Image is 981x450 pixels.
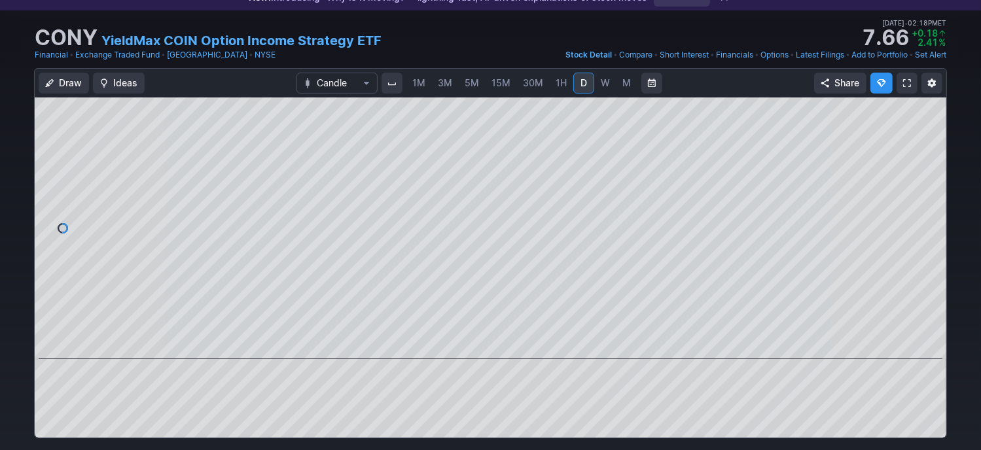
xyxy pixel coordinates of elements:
button: Interval [382,73,402,94]
a: Fullscreen [897,73,918,94]
a: D [573,73,594,94]
span: • [69,48,74,61]
a: Options [760,48,789,61]
span: Candle [317,77,357,90]
strong: 7.66 [862,27,909,48]
a: Financial [35,48,68,61]
span: Draw [59,77,82,90]
button: Explore new features [870,73,893,94]
a: 30M [517,73,549,94]
span: 1M [412,77,425,88]
a: 3M [432,73,458,94]
span: • [613,48,618,61]
button: Share [814,73,866,94]
span: % [939,37,946,48]
span: W [601,77,610,88]
h1: CONY [35,27,98,48]
span: • [249,48,253,61]
button: Ideas [93,73,145,94]
a: M [616,73,637,94]
span: • [904,17,908,29]
a: Stock Detail [565,48,612,61]
a: NYSE [255,48,276,61]
button: Draw [39,73,89,94]
a: 5M [459,73,485,94]
a: Financials [716,48,753,61]
a: W [595,73,616,94]
a: Short Interest [660,48,709,61]
a: [GEOGRAPHIC_DATA] [167,48,247,61]
span: +0.18 [912,27,938,39]
span: 15M [491,77,510,88]
button: Range [641,73,662,94]
span: Latest Filings [796,50,844,60]
span: • [161,48,166,61]
span: • [710,48,715,61]
span: • [654,48,658,61]
a: 15M [486,73,516,94]
span: M [623,77,632,88]
a: 1M [406,73,431,94]
span: D [580,77,587,88]
button: Chart Type [296,73,378,94]
a: Compare [619,48,652,61]
span: Ideas [113,77,137,90]
span: 3M [438,77,452,88]
span: 2.41 [918,37,938,48]
span: Share [834,77,859,90]
span: • [755,48,759,61]
span: 1H [556,77,567,88]
a: Set Alert [915,48,946,61]
span: • [909,48,914,61]
a: Exchange Traded Fund [75,48,160,61]
span: • [790,48,794,61]
button: Chart Settings [921,73,942,94]
a: YieldMax COIN Option Income Strategy ETF [101,31,382,50]
span: [DATE] 02:18PM ET [882,17,946,29]
span: 30M [523,77,543,88]
a: 1H [550,73,573,94]
span: • [846,48,850,61]
a: Latest Filings [796,48,844,61]
a: Add to Portfolio [851,48,908,61]
span: Stock Detail [565,50,612,60]
span: 5M [465,77,479,88]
